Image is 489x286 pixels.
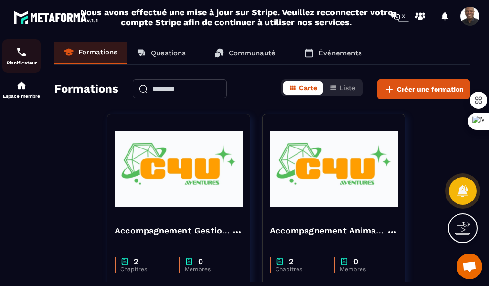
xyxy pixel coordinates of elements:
h4: Accompagnement Gestionnaires - Session [DATE] [115,224,231,237]
p: 0 [353,257,358,266]
button: Liste [324,81,361,95]
img: chapter [120,257,129,266]
p: 2 [289,257,293,266]
span: Carte [299,84,317,92]
a: Événements [295,42,372,64]
p: 0 [198,257,203,266]
button: Carte [283,81,323,95]
img: chapter [185,257,193,266]
p: Chapitres [120,266,170,273]
p: Questions [151,49,186,57]
h2: Formations [54,79,118,99]
img: chapter [340,257,349,266]
p: Membres [185,266,233,273]
img: formation-background [115,121,243,217]
a: automationsautomationsEspace membre [2,73,41,106]
p: Événements [319,49,362,57]
span: Liste [340,84,355,92]
h2: Nous avons effectué une mise à jour sur Stripe. Veuillez reconnecter votre compte Stripe afin de ... [80,7,393,27]
img: scheduler [16,46,27,58]
a: schedulerschedulerPlanificateur [2,39,41,73]
img: automations [16,80,27,91]
span: Créer une formation [397,85,464,94]
a: Communauté [205,42,285,64]
a: Ouvrir le chat [457,254,482,279]
img: chapter [276,257,284,266]
button: Créer une formation [377,79,470,99]
a: Formations [54,42,127,64]
img: logo [13,9,99,26]
p: 2 [134,257,138,266]
p: Membres [340,266,388,273]
p: Espace membre [2,94,41,99]
img: formation-background [270,121,398,217]
p: Planificateur [2,60,41,65]
p: Communauté [229,49,276,57]
p: Formations [78,48,117,56]
a: Questions [127,42,195,64]
p: Chapitres [276,266,325,273]
h4: Accompagnement Animateurs - Session [DATE] [270,224,386,237]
